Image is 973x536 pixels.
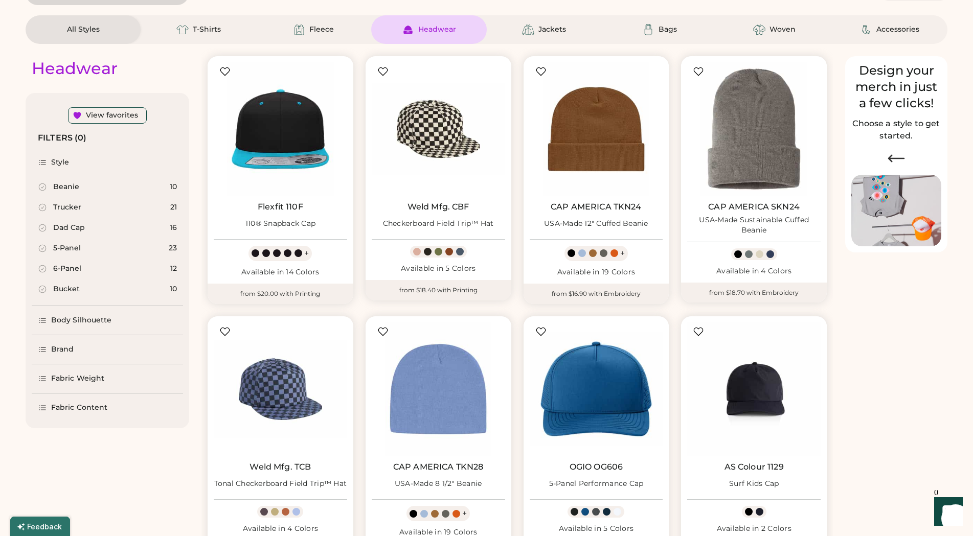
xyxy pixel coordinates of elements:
div: Body Silhouette [51,315,112,325]
div: + [620,248,625,259]
div: Available in 14 Colors [214,267,347,277]
a: CAP AMERICA TKN28 [393,462,484,472]
a: Weld Mfg. CBF [408,202,469,212]
div: 6-Panel [53,264,81,274]
a: OGIO OG606 [570,462,623,472]
img: Weld Mfg. TCB Tonal Checkerboard Field Trip™ Hat [214,322,347,456]
img: Image of Lisa Congdon Eye Print on T-Shirt and Hat [851,175,941,247]
div: FILTERS (0) [38,132,87,144]
div: Accessories [876,25,919,35]
div: Brand [51,344,74,355]
img: T-Shirts Icon [176,24,189,36]
div: Available in 2 Colors [687,524,821,534]
div: Surf Kids Cap [729,479,779,489]
img: Weld Mfg. CBF Checkerboard Field Trip™ Hat [372,62,505,196]
div: 5-Panel [53,243,81,253]
h2: Choose a style to get started. [851,118,941,142]
div: 21 [170,202,177,213]
img: CAP AMERICA TKN28 USA-Made 8 1/2" Beanie [372,322,505,456]
div: from $18.70 with Embroidery [681,283,827,303]
div: T-Shirts [193,25,221,35]
div: Bags [659,25,677,35]
div: View favorites [86,110,138,121]
div: Fabric Content [51,403,107,413]
div: Available in 5 Colors [372,264,505,274]
div: Available in 5 Colors [530,524,663,534]
img: CAP AMERICA SKN24 USA-Made Sustainable Cuffed Beanie [687,62,821,196]
iframe: Front Chat [924,490,968,534]
img: Bags Icon [642,24,654,36]
div: Dad Cap [53,223,85,233]
div: 5-Panel Performance Cap [549,479,644,489]
img: AS Colour 1129 Surf Kids Cap [687,322,821,456]
div: Checkerboard Field Trip™ Hat [383,219,494,229]
div: Style [51,157,70,168]
div: from $20.00 with Printing [208,284,353,304]
a: CAP AMERICA SKN24 [708,202,800,212]
div: Trucker [53,202,81,213]
div: Available in 19 Colors [530,267,663,277]
div: USA-Made Sustainable Cuffed Beanie [687,215,821,236]
div: 110® Snapback Cap [245,219,315,229]
div: Headwear [418,25,456,35]
div: + [304,248,309,259]
div: Woven [770,25,796,35]
div: Design your merch in just a few clicks! [851,62,941,111]
div: Fleece [309,25,334,35]
div: 10 [170,182,177,192]
img: Headwear Icon [402,24,414,36]
div: Available in 4 Colors [214,524,347,534]
div: Beanie [53,182,79,192]
a: Flexfit 110F [258,202,303,212]
div: All Styles [67,25,100,35]
div: Bucket [53,284,80,294]
div: USA-Made 12" Cuffed Beanie [544,219,648,229]
a: AS Colour 1129 [725,462,784,472]
div: 12 [170,264,177,274]
div: Headwear [32,58,118,79]
div: from $18.40 with Printing [366,280,511,300]
img: Fleece Icon [293,24,305,36]
img: CAP AMERICA TKN24 USA-Made 12" Cuffed Beanie [530,62,663,196]
img: Woven Icon [753,24,765,36]
div: + [462,508,467,519]
div: USA-Made 8 1/2" Beanie [395,479,482,489]
img: Flexfit 110F 110® Snapback Cap [214,62,347,196]
div: Tonal Checkerboard Field Trip™ Hat [214,479,347,489]
div: Fabric Weight [51,374,104,384]
div: Available in 4 Colors [687,266,821,276]
div: Jackets [538,25,566,35]
img: Accessories Icon [860,24,872,36]
a: Weld Mfg. TCB [250,462,311,472]
div: 10 [170,284,177,294]
div: 23 [169,243,177,253]
a: CAP AMERICA TKN24 [551,202,642,212]
div: from $16.90 with Embroidery [524,284,669,304]
img: Jackets Icon [522,24,534,36]
div: 16 [170,223,177,233]
img: OGIO OG606 5-Panel Performance Cap [530,322,663,456]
